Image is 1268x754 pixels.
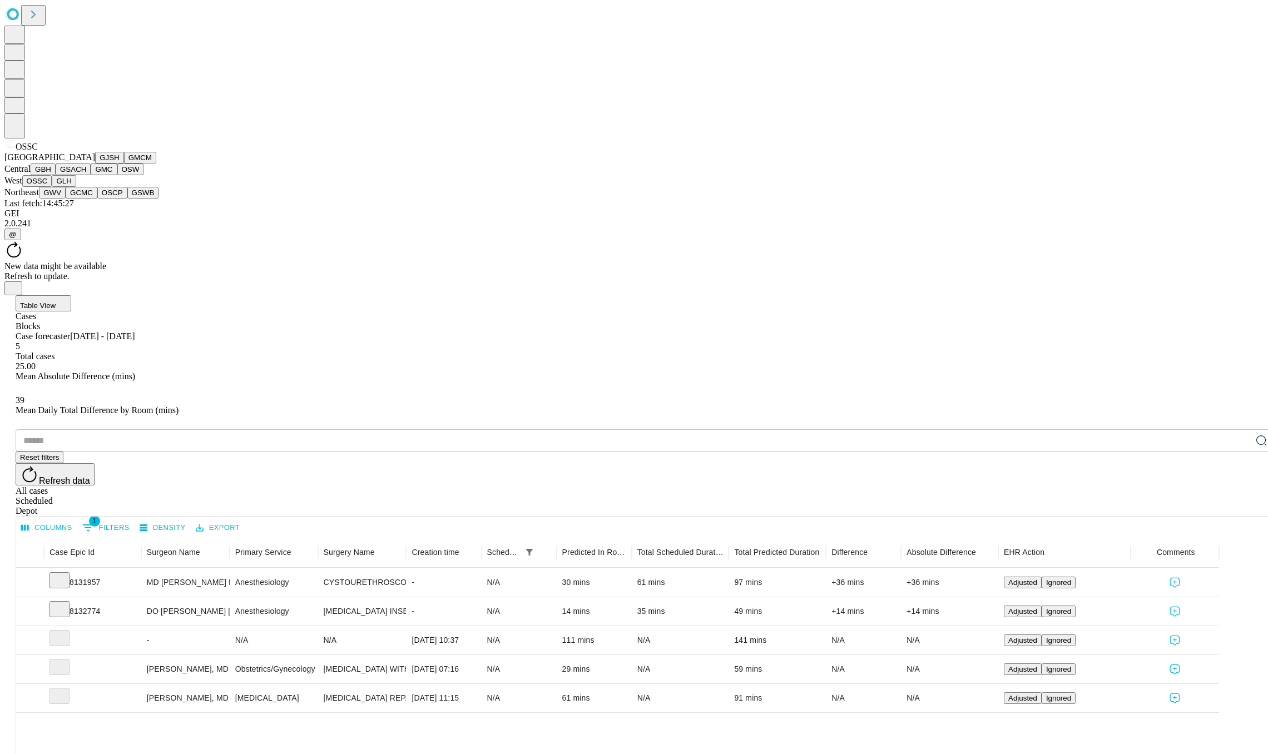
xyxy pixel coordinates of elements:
[831,548,868,557] div: Difference
[1004,606,1042,617] button: Adjusted
[1004,663,1042,675] button: Adjusted
[907,568,993,597] div: +36 mins
[412,684,475,712] div: [DATE] 11:15
[49,655,136,712] div: 8127355
[412,568,475,597] div: -
[1157,548,1195,557] div: Comments
[637,548,725,557] div: Total Scheduled Duration
[22,602,38,622] button: Expand
[235,597,313,626] div: Anesthesiology
[235,655,313,683] div: Obstetrics/Gynecology
[1008,665,1037,673] span: Adjusted
[235,684,313,712] div: [MEDICAL_DATA]
[193,519,242,537] button: Export
[127,187,159,199] button: GSWB
[831,597,895,626] div: +14 mins
[324,568,401,597] div: CYSTOURETHROSCOPY WITH INSERTION URETERAL [MEDICAL_DATA]
[831,626,895,654] div: N/A
[487,548,521,557] div: Scheduled In Room Duration
[16,295,71,311] button: Table View
[487,655,551,683] div: N/A
[16,405,179,415] span: Mean Daily Total Difference by Room (mins)
[831,684,895,712] div: N/A
[734,655,820,683] div: 59 mins
[831,568,895,597] div: +36 mins
[1042,577,1076,588] button: Ignored
[562,626,626,654] div: 111 mins
[412,655,475,683] div: [DATE] 07:16
[1046,578,1071,587] span: Ignored
[4,281,22,295] button: Close
[907,548,976,557] div: Absolute Difference
[97,187,127,199] button: OSCP
[1042,606,1076,617] button: Ignored
[147,655,224,683] div: [PERSON_NAME], MD
[95,152,124,163] button: GJSH
[734,597,820,626] div: 49 mins
[9,230,17,239] span: @
[39,187,66,199] button: GWV
[235,626,313,654] div: N/A
[324,655,401,683] div: [MEDICAL_DATA] WITH [MEDICAL_DATA] AND/OR [MEDICAL_DATA] WITH OR WITHOUT D\T\C
[522,544,537,560] div: 1 active filter
[16,463,95,485] button: Refresh data
[907,684,993,712] div: N/A
[124,152,156,163] button: GMCM
[16,452,63,463] button: Reset filters
[562,548,628,557] div: Predicted In Room Duration
[16,395,24,405] span: 39
[487,626,551,654] div: N/A
[80,519,132,537] button: Show filters
[1046,607,1071,616] span: Ignored
[147,597,224,626] div: DO [PERSON_NAME] [PERSON_NAME] Do
[734,548,819,557] div: Total Predicted Duration
[4,209,1264,219] div: GEI
[4,271,1264,281] div: Refresh to update.
[907,655,993,683] div: N/A
[147,568,224,597] div: MD [PERSON_NAME] Md
[637,568,724,597] div: 61 mins
[4,261,1264,271] div: New data might be available
[16,351,55,361] span: Total cases
[39,476,90,485] span: Refresh data
[4,240,1264,295] div: New data might be availableRefresh to update.Close
[637,597,724,626] div: 35 mins
[137,519,189,537] button: Density
[4,164,31,173] span: Central
[1004,692,1042,704] button: Adjusted
[1042,663,1076,675] button: Ignored
[562,597,626,626] div: 14 mins
[562,684,626,712] div: 61 mins
[831,655,895,683] div: N/A
[49,626,136,683] div: 7826034
[16,331,70,341] span: Case forecaster
[637,684,724,712] div: N/A
[1042,634,1076,646] button: Ignored
[22,660,38,679] button: Expand
[1004,634,1042,646] button: Adjusted
[89,515,100,527] span: 1
[1046,694,1071,702] span: Ignored
[1008,607,1037,616] span: Adjusted
[20,453,59,462] span: Reset filters
[637,655,724,683] div: N/A
[637,626,724,654] div: N/A
[522,544,537,560] button: Show filters
[487,597,551,626] div: N/A
[16,341,20,351] span: 5
[235,548,291,557] div: Primary Service
[412,626,475,654] div: [DATE] 10:37
[52,175,76,187] button: GLH
[4,176,22,185] span: West
[1046,665,1071,673] span: Ignored
[49,568,136,597] div: 8131957
[4,199,74,208] span: Last fetch: 14:45:27
[18,519,75,537] button: Select columns
[1008,694,1037,702] span: Adjusted
[49,548,95,557] div: Case Epic Id
[4,229,21,240] button: @
[4,219,1264,229] div: 2.0.241
[16,361,36,371] span: 25.00
[4,187,39,197] span: Northeast
[324,548,375,557] div: Surgery Name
